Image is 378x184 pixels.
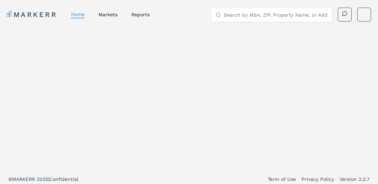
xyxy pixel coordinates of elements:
[37,176,49,182] span: 2025 |
[340,176,370,183] a: Version 2.0.7
[224,8,328,22] input: Search by MSA, ZIP, Property Name, or Address
[8,176,12,182] span: ©
[268,176,296,183] a: Term of Use
[98,12,117,17] a: markets
[7,10,57,19] a: MARKERR
[71,11,85,17] a: home
[49,176,78,182] span: Confidential
[301,176,334,183] a: Privacy Policy
[131,12,150,17] a: reports
[12,176,37,182] span: MARKERR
